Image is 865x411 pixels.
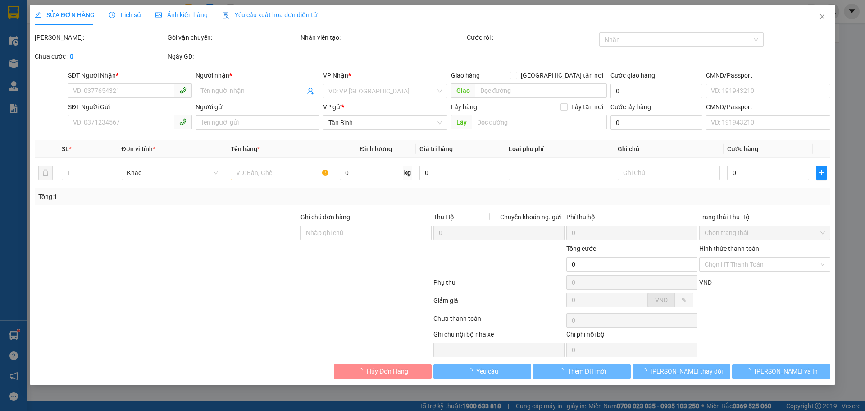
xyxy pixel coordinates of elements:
input: Dọc đường [472,115,607,129]
div: Phụ thu [432,277,565,293]
span: plus [817,169,826,176]
span: VND [655,296,668,304]
input: Cước giao hàng [610,84,702,98]
div: Chưa cước : [35,51,166,61]
span: close [819,13,826,20]
div: SĐT Người Gửi [68,102,192,112]
span: loading [466,368,476,374]
span: [PERSON_NAME] và In [755,366,818,376]
div: SĐT Người Nhận [68,70,192,80]
label: Cước lấy hàng [610,103,651,111]
button: [PERSON_NAME] và In [733,364,830,379]
div: Ghi chú nội bộ nhà xe [433,329,565,343]
label: Hình thức thanh toán [699,245,759,252]
span: Định lượng [360,145,392,152]
span: Giao hàng [451,72,480,79]
input: Dọc đường [475,83,607,98]
button: Thêm ĐH mới [533,364,631,379]
b: 0 [70,53,73,60]
span: Đơn vị tính [122,145,155,152]
span: VND [699,279,712,286]
span: Tân Bình [329,116,442,129]
div: Người gửi [196,102,319,112]
div: [PERSON_NAME]: [35,32,166,42]
input: Ghi Chú [618,166,720,180]
button: plus [816,166,826,180]
span: Chuyển khoản ng. gửi [496,212,565,222]
div: Trạng thái Thu Hộ [699,212,830,222]
span: SỬA ĐƠN HÀNG [35,11,95,18]
span: loading [745,368,755,374]
span: Ảnh kiện hàng [155,11,208,18]
span: Lấy [451,115,472,129]
span: Yêu cầu [476,366,498,376]
button: Hủy Đơn Hàng [334,364,432,379]
div: Nhân viên tạo: [300,32,465,42]
span: Giao [451,83,475,98]
div: Giảm giá [432,296,565,311]
span: clock-circle [109,12,115,18]
span: [PERSON_NAME] thay đổi [651,366,723,376]
span: Tổng cước [566,245,596,252]
span: Hủy Đơn Hàng [367,366,408,376]
span: Lấy hàng [451,103,477,111]
span: SL [62,145,69,152]
div: Chi phí nội bộ [566,329,697,343]
th: Loại phụ phí [505,140,614,158]
span: picture [155,12,162,18]
img: icon [222,12,229,19]
span: Khác [127,166,218,180]
span: Lịch sử [109,11,141,18]
button: delete [38,166,53,180]
span: Yêu cầu xuất hóa đơn điện tử [222,11,317,18]
span: Chọn trạng thái [705,226,825,240]
span: loading [558,368,568,374]
div: Ngày GD: [168,51,299,61]
button: Close [810,5,835,30]
span: user-add [307,88,314,95]
span: [GEOGRAPHIC_DATA] tận nơi [517,70,607,80]
div: Tổng: 1 [38,192,334,202]
button: [PERSON_NAME] thay đổi [633,364,730,379]
span: Giá trị hàng [419,145,453,152]
div: Cước rồi : [467,32,598,42]
span: Lấy tận nơi [568,102,607,112]
span: loading [357,368,367,374]
span: Thêm ĐH mới [568,366,606,376]
span: % [682,296,686,304]
div: Gói vận chuyển: [168,32,299,42]
span: loading [641,368,651,374]
div: Người nhận [196,70,319,80]
label: Cước giao hàng [610,72,655,79]
span: phone [179,118,187,125]
span: phone [179,87,187,94]
th: Ghi chú [615,140,724,158]
input: Cước lấy hàng [610,115,702,130]
div: Chưa thanh toán [432,314,565,329]
span: Cước hàng [727,145,758,152]
span: edit [35,12,41,18]
div: CMND/Passport [706,70,830,80]
span: Thu Hộ [433,213,454,221]
span: VP Nhận [323,72,349,79]
span: kg [403,166,412,180]
input: Ghi chú đơn hàng [300,226,432,240]
div: CMND/Passport [706,102,830,112]
button: Yêu cầu [433,364,531,379]
label: Ghi chú đơn hàng [300,213,350,221]
div: VP gửi [323,102,447,112]
input: VD: Bàn, Ghế [231,166,332,180]
div: Phí thu hộ [566,212,697,226]
span: Tên hàng [231,145,260,152]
